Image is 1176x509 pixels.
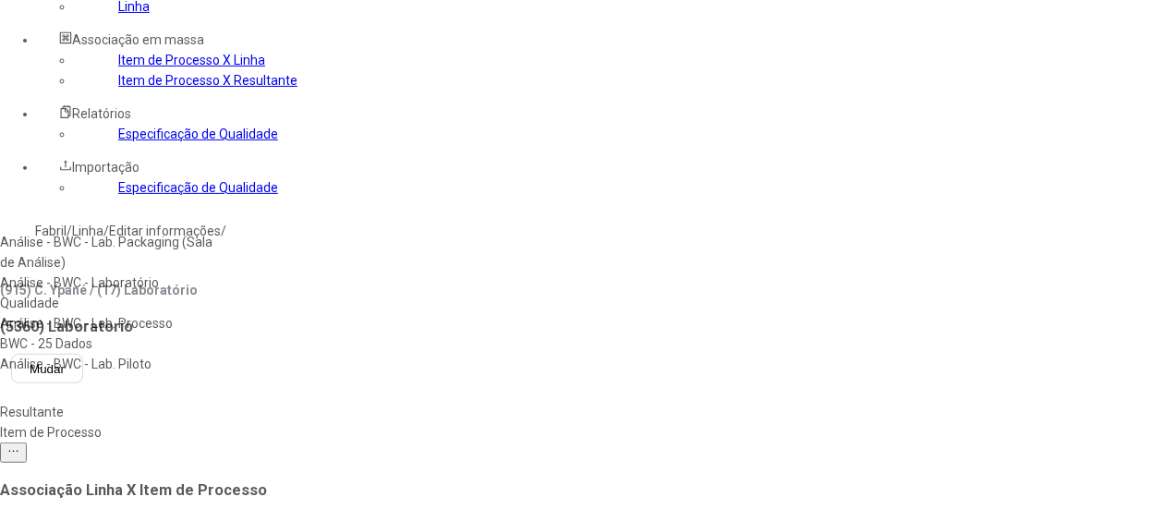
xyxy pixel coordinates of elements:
[118,127,278,141] a: Especificação de Qualidade
[72,32,204,47] span: Associação em massa
[118,53,265,67] a: Item de Processo X Linha
[72,160,139,175] span: Importação
[72,106,131,121] span: Relatórios
[67,224,72,238] nz-breadcrumb-separator: /
[103,224,109,238] nz-breadcrumb-separator: /
[72,224,103,238] a: Linha
[118,73,297,88] a: Item de Processo X Resultante
[35,224,67,238] a: Fabril
[109,224,221,238] a: Editar informações
[118,180,278,195] a: Especificação de Qualidade
[221,224,226,238] nz-breadcrumb-separator: /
